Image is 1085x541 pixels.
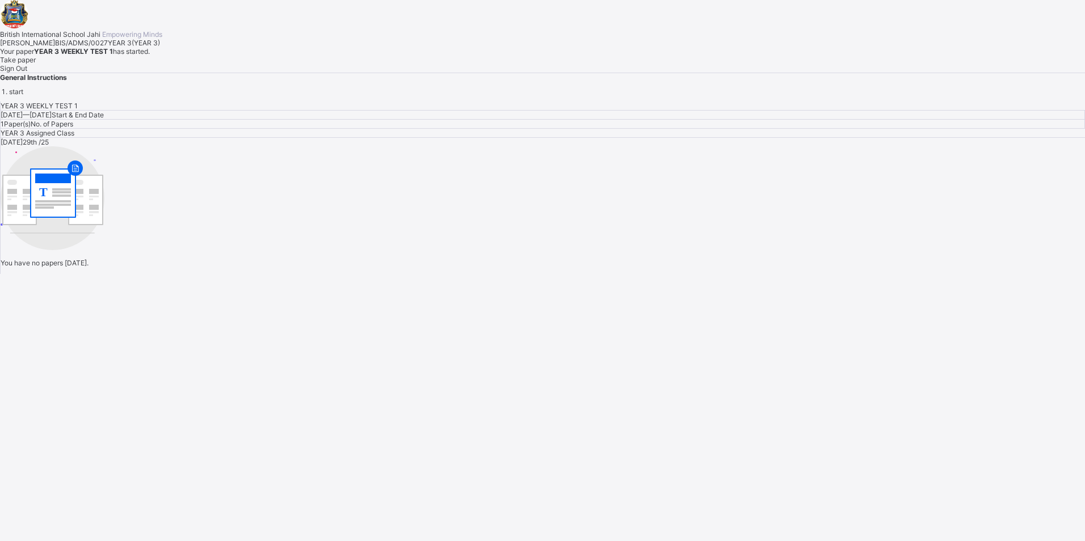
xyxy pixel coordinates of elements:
[31,120,73,128] span: No. of Papers
[100,30,162,39] span: Empowering Minds
[108,39,160,47] span: YEAR 3 ( YEAR 3 )
[1,102,78,110] span: YEAR 3 WEEKLY TEST 1
[1,146,1085,267] div: You have no papers today.
[1,120,31,128] span: 1 Paper(s)
[39,185,48,199] tspan: T
[9,87,23,96] span: start
[55,39,108,47] span: BIS/ADMS/0027
[34,47,113,56] b: YEAR 3 WEEKLY TEST 1
[1,129,26,137] span: YEAR 3
[52,111,104,119] span: Start & End Date
[1,138,49,146] span: [DATE] 29th /25
[1,259,1085,267] p: You have no papers [DATE].
[1,111,52,119] span: [DATE] — [DATE]
[26,129,74,137] span: Assigned Class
